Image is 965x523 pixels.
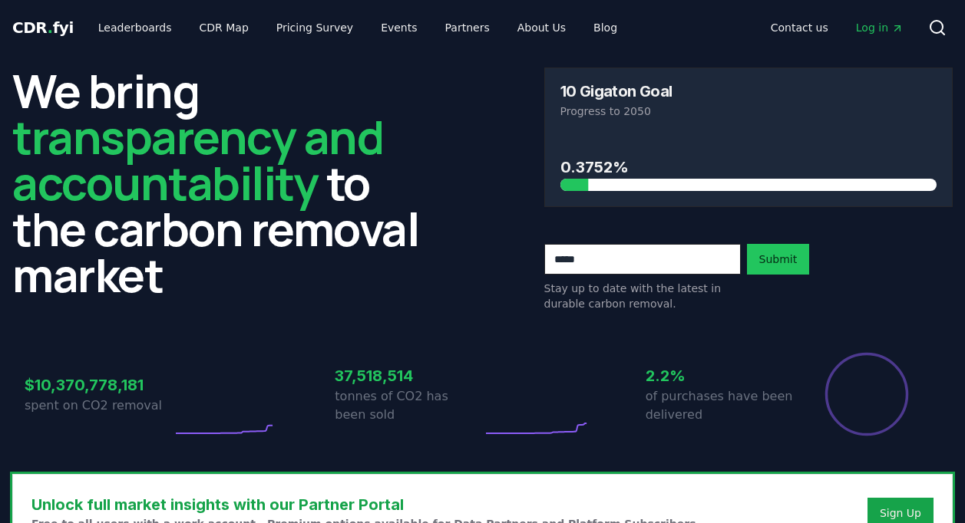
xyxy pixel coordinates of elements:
h3: $10,370,778,181 [25,373,172,396]
p: Progress to 2050 [560,104,937,119]
h2: We bring to the carbon removal market [12,67,421,298]
a: CDR Map [187,14,261,41]
span: . [48,18,53,37]
h3: Unlock full market insights with our Partner Portal [31,493,700,516]
span: CDR fyi [12,18,74,37]
h3: 10 Gigaton Goal [560,84,673,99]
p: of purchases have been delivered [646,387,793,424]
h3: 37,518,514 [335,364,482,387]
div: Percentage of sales delivered [824,351,910,437]
a: Blog [581,14,630,41]
a: Log in [844,14,916,41]
a: CDR.fyi [12,17,74,38]
p: tonnes of CO2 has been sold [335,387,482,424]
a: Partners [433,14,502,41]
span: transparency and accountability [12,105,383,214]
h3: 0.3752% [560,156,937,179]
p: spent on CO2 removal [25,396,172,415]
nav: Main [758,14,916,41]
a: Contact us [758,14,841,41]
a: About Us [505,14,578,41]
p: Stay up to date with the latest in durable carbon removal. [544,281,741,311]
nav: Main [86,14,630,41]
button: Submit [747,244,810,275]
h3: 2.2% [646,364,793,387]
a: Events [368,14,429,41]
span: Log in [856,20,904,35]
a: Sign Up [880,505,921,521]
a: Leaderboards [86,14,184,41]
a: Pricing Survey [264,14,365,41]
